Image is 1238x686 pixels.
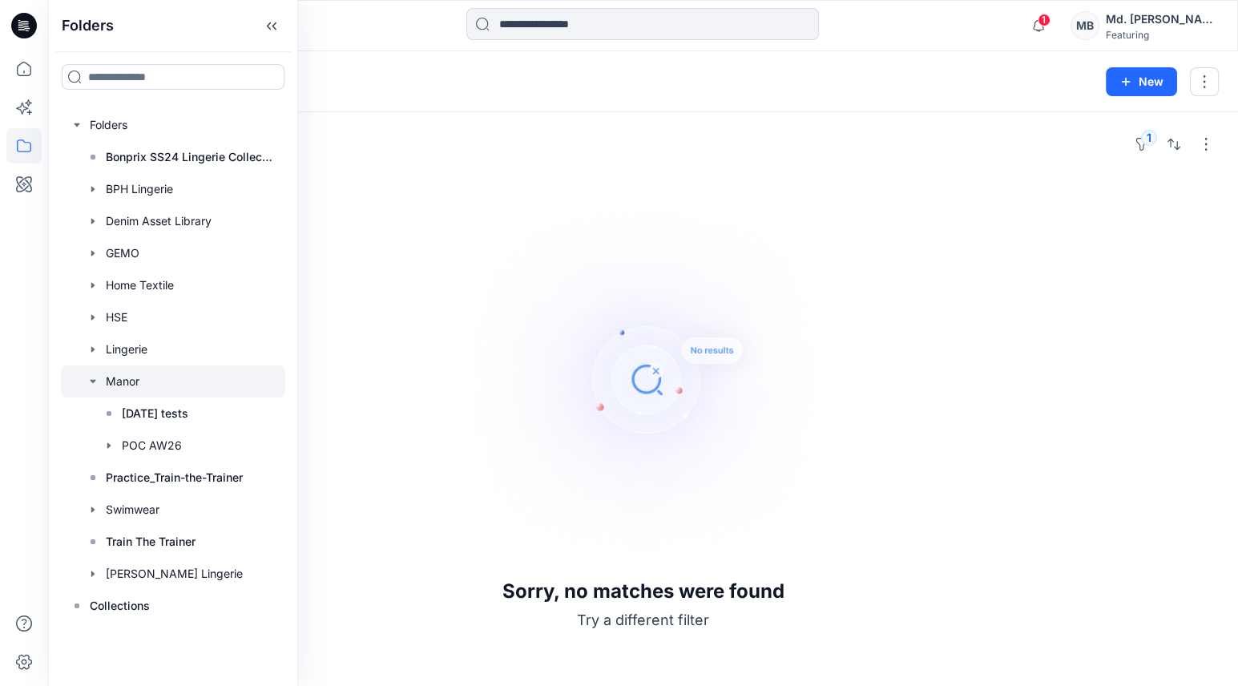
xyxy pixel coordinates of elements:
[1071,11,1099,40] div: MB
[1129,131,1155,157] button: 1
[443,180,844,580] img: no-search-results.webp
[90,596,150,615] p: Collections
[577,609,709,632] p: Try a different filter
[1038,14,1050,26] span: 1
[106,532,196,551] p: Train The Trainer
[1106,67,1177,96] button: New
[1106,10,1218,29] div: Md. [PERSON_NAME]
[106,468,243,487] p: Practice_Train-the-Trainer
[122,404,188,423] p: [DATE] tests
[1106,29,1218,41] div: Featuring
[502,580,784,603] h3: Sorry, no matches were found
[106,147,276,167] p: Bonprix SS24 Lingerie Collection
